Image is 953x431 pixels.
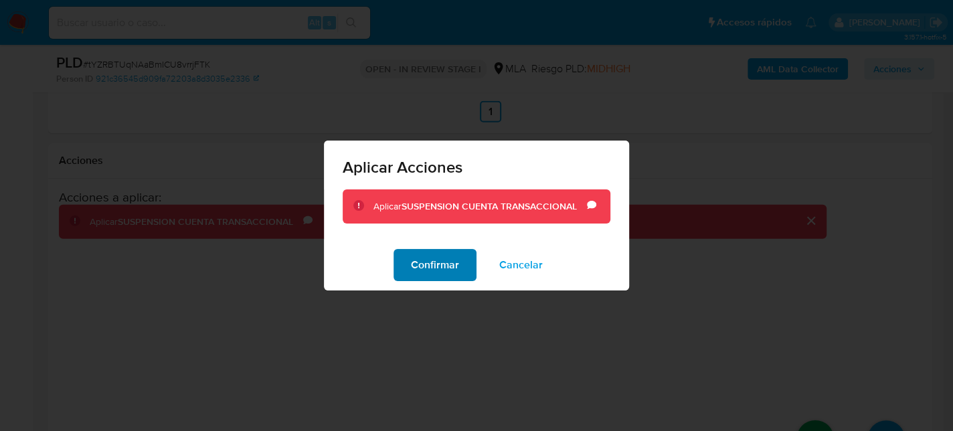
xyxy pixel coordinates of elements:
[411,250,459,280] span: Confirmar
[402,199,577,213] b: SUSPENSION CUENTA TRANSACCIONAL
[343,159,610,175] span: Aplicar Acciones
[499,250,543,280] span: Cancelar
[373,200,587,213] div: Aplicar
[482,249,560,281] button: Cancelar
[394,249,476,281] button: Confirmar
